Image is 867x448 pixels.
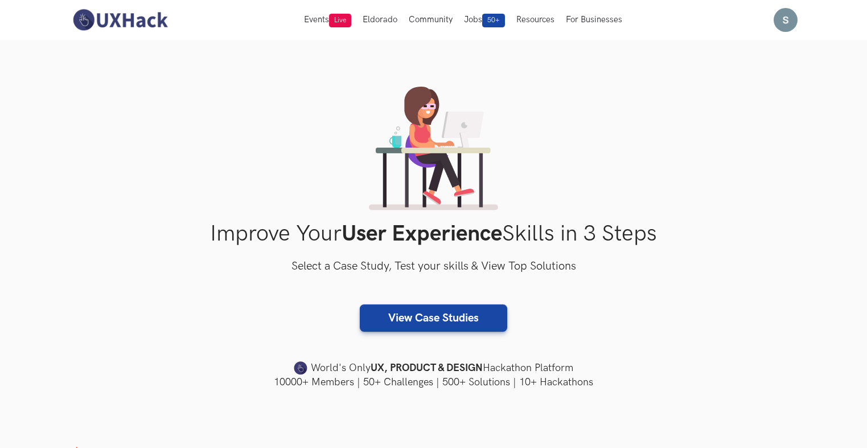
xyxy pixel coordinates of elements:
[69,258,798,276] h3: Select a Case Study, Test your skills & View Top Solutions
[360,304,507,332] a: View Case Studies
[342,221,502,247] strong: User Experience
[774,8,798,32] img: Your profile pic
[329,14,351,27] span: Live
[294,361,307,376] img: uxhack-favicon-image.png
[69,375,798,389] h4: 10000+ Members | 50+ Challenges | 500+ Solutions | 10+ Hackathons
[371,360,483,376] strong: UX, PRODUCT & DESIGN
[482,14,505,27] span: 50+
[369,87,498,210] img: lady working on laptop
[69,221,798,247] h1: Improve Your Skills in 3 Steps
[69,360,798,376] h4: World's Only Hackathon Platform
[69,8,171,32] img: UXHack-logo.png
